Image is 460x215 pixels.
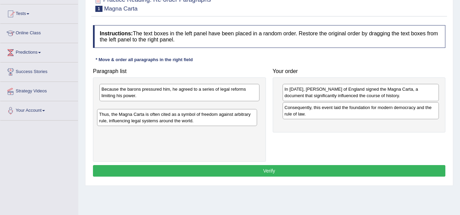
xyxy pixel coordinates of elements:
[97,109,257,126] div: Thus, the Magna Carta is often cited as a symbol of freedom against arbitrary rule, influencing l...
[0,24,78,41] a: Online Class
[0,4,78,21] a: Tests
[93,56,195,63] div: * Move & order all paragraphs in the right field
[100,31,133,36] b: Instructions:
[283,102,439,119] div: Consequently, this event laid the foundation for modern democracy and the rule of law.
[0,82,78,99] a: Strategy Videos
[104,5,138,12] small: Magna Carta
[93,25,445,48] h4: The text boxes in the left panel have been placed in a random order. Restore the original order b...
[0,62,78,79] a: Success Stories
[273,68,446,74] h4: Your order
[93,68,266,74] h4: Paragraph list
[0,43,78,60] a: Predictions
[95,6,102,12] span: 1
[99,84,259,101] div: Because the barons pressured him, he agreed to a series of legal reforms limiting his power.
[93,165,445,177] button: Verify
[0,101,78,118] a: Your Account
[283,84,439,101] div: In [DATE], [PERSON_NAME] of England signed the Magna Carta, a document that significantly influen...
